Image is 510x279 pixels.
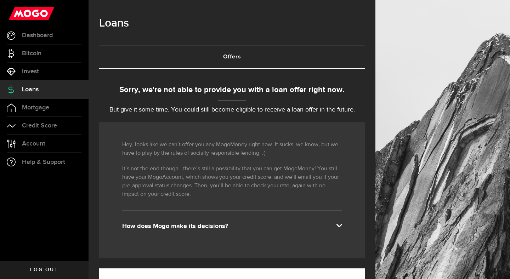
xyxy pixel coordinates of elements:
span: Dashboard [22,32,53,39]
iframe: LiveChat chat widget [480,249,510,279]
span: Account [22,141,45,147]
span: Loans [22,86,39,93]
div: Sorry, we're not able to provide you with a loan offer right now. [99,84,365,96]
span: Mortgage [22,104,49,111]
p: Hey, looks like we can’t offer you any MogoMoney right now. It sucks, we know, but we have to pla... [122,141,342,158]
span: Bitcoin [22,50,41,57]
span: Invest [22,68,39,75]
p: It’s not the end though—there’s still a possibility that you can get MogoMoney! You still have yo... [122,165,342,199]
p: But give it some time. You could still become eligible to receive a loan offer in the future. [99,105,365,115]
h1: Loans [99,14,365,33]
span: Help & Support [22,159,65,165]
span: Log out [30,267,58,272]
ul: Tabs Navigation [99,45,365,69]
span: Credit Score [22,123,57,129]
a: Offers [99,46,365,68]
div: How does Mogo make its decisions? [122,222,342,230]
